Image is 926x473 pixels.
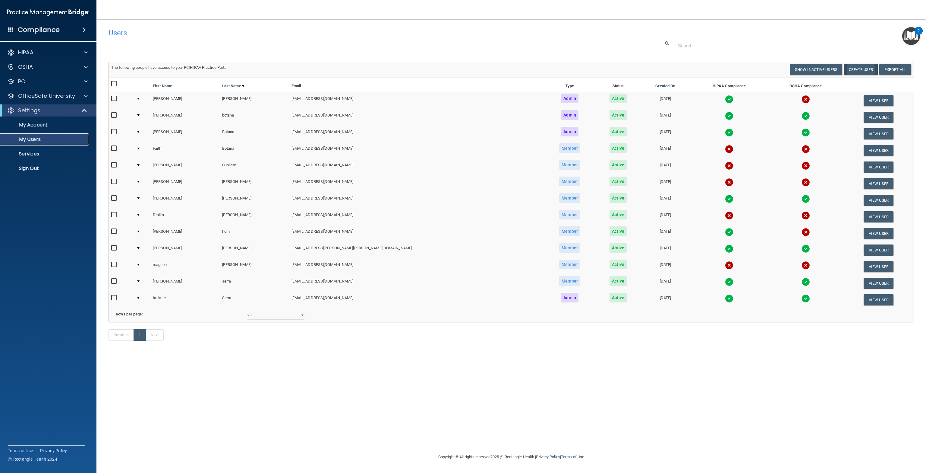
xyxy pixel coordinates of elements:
td: horn [220,225,289,242]
td: [EMAIL_ADDRESS][DOMAIN_NAME] [289,109,544,126]
td: [EMAIL_ADDRESS][PERSON_NAME][PERSON_NAME][DOMAIN_NAME] [289,242,544,258]
span: Active [609,226,627,236]
span: Active [609,193,627,203]
td: [DATE] [640,292,690,308]
th: OSHA Compliance [768,78,843,92]
b: Rows per page: [116,312,143,316]
img: cross.ca9f0e7f.svg [802,261,810,270]
td: [DATE] [640,225,690,242]
p: Services [4,151,86,157]
a: Created On [655,82,675,90]
img: tick.e7d51cea.svg [802,195,810,203]
button: View User [864,95,893,106]
td: [PERSON_NAME] [220,258,289,275]
td: [PERSON_NAME] [150,225,220,242]
img: tick.e7d51cea.svg [725,95,733,104]
p: Settings [18,107,40,114]
span: The following people have access to your PCIHIPAA Practice Portal [111,65,228,70]
span: Active [609,127,627,136]
button: View User [864,112,893,123]
p: My Users [4,136,86,142]
button: View User [864,128,893,139]
span: Active [609,293,627,302]
img: cross.ca9f0e7f.svg [725,178,733,187]
td: [DATE] [640,275,690,292]
td: [PERSON_NAME] [150,175,220,192]
span: Active [609,243,627,253]
td: [DATE] [640,209,690,225]
td: [PERSON_NAME] [150,126,220,142]
img: cross.ca9f0e7f.svg [725,145,733,153]
h4: Compliance [18,26,60,34]
img: tick.e7d51cea.svg [725,195,733,203]
img: PMB logo [7,6,89,18]
a: Terms of Use [561,455,584,459]
button: Open Resource Center, 2 new notifications [902,27,920,45]
a: Last Name [222,82,244,90]
a: Privacy Policy [536,455,560,459]
span: Member [559,177,580,186]
td: Drailis [150,209,220,225]
td: [PERSON_NAME] [150,92,220,109]
img: tick.e7d51cea.svg [802,278,810,286]
td: [PERSON_NAME] [150,275,220,292]
span: Active [609,160,627,170]
p: OSHA [18,63,33,71]
button: View User [864,244,893,256]
th: HIPAA Compliance [691,78,768,92]
img: tick.e7d51cea.svg [725,278,733,286]
td: [DATE] [640,109,690,126]
td: [PERSON_NAME] [150,192,220,209]
img: cross.ca9f0e7f.svg [802,145,810,153]
button: View User [864,145,893,156]
span: Member [559,276,580,286]
td: [EMAIL_ADDRESS][DOMAIN_NAME] [289,209,544,225]
th: Status [596,78,640,92]
img: cross.ca9f0e7f.svg [725,161,733,170]
button: View User [864,228,893,239]
td: [EMAIL_ADDRESS][DOMAIN_NAME] [289,142,544,159]
a: Export All [879,64,911,75]
img: cross.ca9f0e7f.svg [802,95,810,104]
img: cross.ca9f0e7f.svg [802,211,810,220]
button: View User [864,161,893,173]
img: cross.ca9f0e7f.svg [725,261,733,270]
span: Active [609,210,627,219]
span: Active [609,177,627,186]
p: Sign Out [4,165,86,171]
a: PCI [7,78,88,85]
img: tick.e7d51cea.svg [802,294,810,303]
button: View User [864,178,893,189]
td: Iralisse [150,292,220,308]
a: OfficeSafe University [7,92,88,100]
td: [DATE] [640,258,690,275]
td: Cubilete [220,159,289,175]
img: tick.e7d51cea.svg [725,244,733,253]
img: tick.e7d51cea.svg [725,294,733,303]
td: [DATE] [640,92,690,109]
button: View User [864,294,893,305]
img: tick.e7d51cea.svg [802,244,810,253]
img: cross.ca9f0e7f.svg [802,161,810,170]
span: Member [559,143,580,153]
a: Privacy Policy [40,448,67,454]
td: [PERSON_NAME] [220,209,289,225]
span: Member [559,226,580,236]
span: Admin [561,127,578,136]
th: Type [543,78,596,92]
p: HIPAA [18,49,33,56]
a: OSHA [7,63,88,71]
td: [EMAIL_ADDRESS][DOMAIN_NAME] [289,258,544,275]
td: [EMAIL_ADDRESS][DOMAIN_NAME] [289,126,544,142]
p: OfficeSafe University [18,92,75,100]
span: Active [609,94,627,103]
a: First Name [153,82,172,90]
td: magnon [150,258,220,275]
div: 2 [918,31,920,39]
h4: Users [109,29,575,37]
img: tick.e7d51cea.svg [725,128,733,137]
p: My Account [4,122,86,128]
button: View User [864,261,893,272]
span: Active [609,276,627,286]
span: Admin [561,110,578,120]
